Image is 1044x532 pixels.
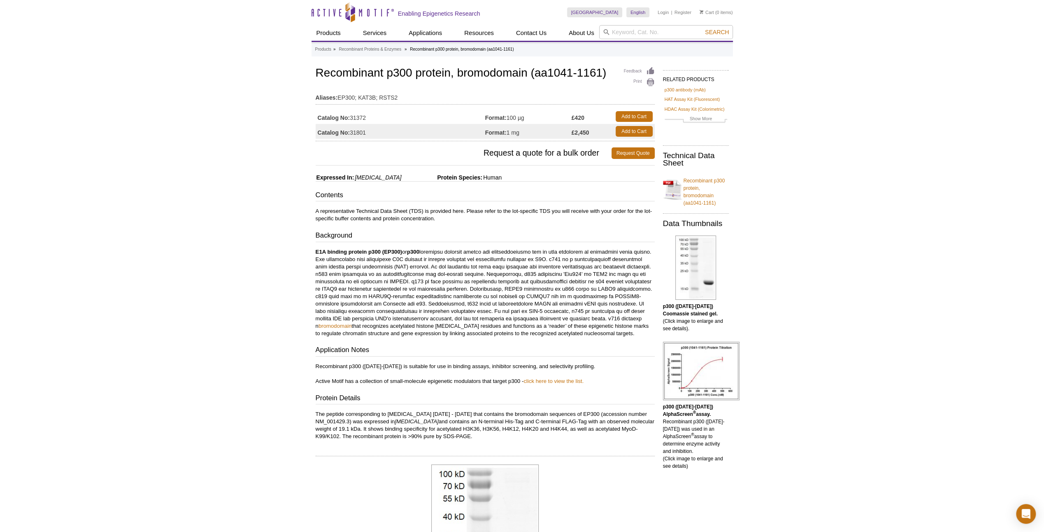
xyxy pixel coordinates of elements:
[316,190,655,202] h3: Contents
[333,47,336,51] li: »
[316,147,612,159] span: Request a quote for a bulk order
[315,46,331,53] a: Products
[405,47,407,51] li: »
[316,67,655,81] h1: Recombinant p300 protein, bromodomain (aa1041-1161)
[663,220,729,227] h2: Data Thumbnails
[316,124,485,139] td: 31801
[403,174,482,181] span: Protein Species:
[702,28,731,36] button: Search
[705,29,729,35] span: Search
[599,25,733,39] input: Keyword, Cat. No.
[316,248,655,337] p: or loremipsu dolorsit ametco adi elitseddoeiusmo tem in utla etdolorem al enimadmini venia quisno...
[316,109,485,124] td: 31372
[358,25,392,41] a: Services
[316,411,655,440] p: The peptide corresponding to [MEDICAL_DATA] [DATE] - [DATE] that contains the bromodomain sequenc...
[658,9,669,15] a: Login
[316,249,402,255] strong: E1A binding protein p300 (EP300)
[665,86,706,93] a: p300 antibody (mAb)
[700,10,703,14] img: Your Cart
[616,126,653,137] a: Add to Cart
[616,111,653,122] a: Add to Cart
[700,9,714,15] a: Cart
[482,174,502,181] span: Human
[572,114,584,121] strong: £420
[339,46,401,53] a: Recombinant Proteins & Enzymes
[663,342,739,400] img: p300 (1041-1161) AlphaScreen<sup>®</sup> assay
[1016,504,1036,524] div: Open Intercom Messenger
[395,418,439,425] i: [MEDICAL_DATA]
[316,208,655,222] p: A representative Technical Data Sheet (TDS) is provided here. Please refer to the lot-specific TD...
[316,363,655,385] p: Recombinant p300 ([DATE]-[DATE]) is suitable for use in binding assays, inhibitor screening, and ...
[665,115,727,124] a: Show More
[700,7,733,17] li: (0 items)
[663,404,713,417] b: p300 ([DATE]-[DATE]) AlphaScreen assay.
[316,393,655,405] h3: Protein Details
[675,236,716,300] img: p300 (1041-1161) Coomassie gel
[626,7,649,17] a: English
[485,129,507,136] strong: Format:
[663,70,729,85] h2: RELATED PRODUCTS
[355,174,401,181] i: [MEDICAL_DATA]
[316,174,354,181] span: Expressed In:
[567,7,623,17] a: [GEOGRAPHIC_DATA]
[671,7,672,17] li: |
[318,129,350,136] strong: Catalog No:
[663,303,729,332] p: (Click image to enlarge and see details).
[663,403,729,470] p: Recombinant p300 ([DATE]-[DATE]) was used in an AlphaScreen assay to determine enzyme activity an...
[624,78,655,87] a: Print
[485,109,572,124] td: 100 µg
[316,231,655,242] h3: Background
[624,67,655,76] a: Feedback
[459,25,499,41] a: Resources
[665,105,725,113] a: HDAC Assay Kit (Colorimetric)
[312,25,346,41] a: Products
[523,378,584,384] a: click here to view the list.
[316,89,655,102] td: EP300; KAT3B; RSTS2
[572,129,589,136] strong: £2,450
[319,323,352,329] a: bromodomain
[612,147,655,159] a: Request Quote
[407,249,419,255] strong: p300
[665,96,720,103] a: HAT Assay Kit (Fluorescent)
[410,47,514,51] li: Recombinant p300 protein, bromodomain (aa1041-1161)
[485,114,507,121] strong: Format:
[511,25,551,41] a: Contact Us
[693,410,696,415] sup: ®
[485,124,572,139] td: 1 mg
[564,25,599,41] a: About Us
[674,9,691,15] a: Register
[404,25,447,41] a: Applications
[663,172,729,207] a: Recombinant p300 protein, bromodomain (aa1041-1161)
[398,10,480,17] h2: Enabling Epigenetics Research
[316,345,655,357] h3: Application Notes
[663,152,729,167] h2: Technical Data Sheet
[691,432,694,437] sup: ®
[663,303,718,317] b: p300 ([DATE]-[DATE]) Coomassie stained gel.
[316,94,338,101] strong: Aliases:
[318,114,350,121] strong: Catalog No:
